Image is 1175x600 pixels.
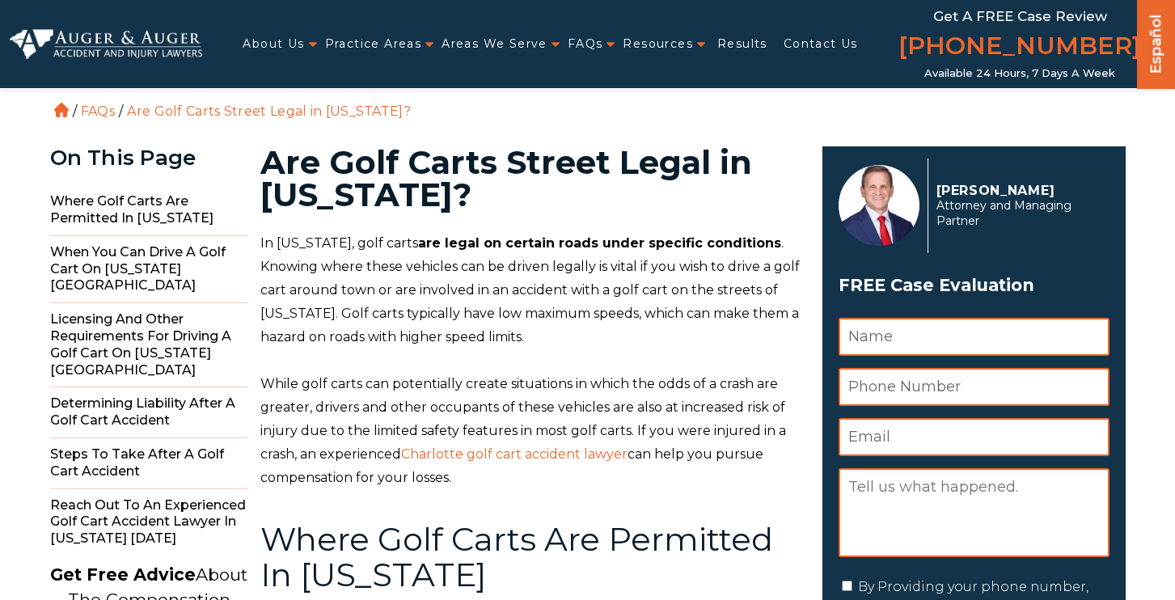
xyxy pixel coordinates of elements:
a: Resources [623,27,693,61]
span: can help you pursue compensation for your losses. [260,446,763,485]
input: Phone Number [839,368,1109,406]
span: Get a FREE Case Review [933,8,1107,24]
a: Practice Areas [325,27,422,61]
input: Name [839,318,1109,356]
a: [PHONE_NUMBER] [898,28,1141,67]
span: FREE Case Evaluation [839,270,1109,301]
a: Charlotte golf cart accident lawyer [401,446,628,462]
span: Where Golf Carts are Permitted in [US_STATE] [50,185,248,236]
span: . Knowing where these vehicles can be driven legally is vital if you wish to drive a golf cart ar... [260,235,800,344]
span: While golf carts can potentially create situations in which the odds of a crash are greater, driv... [260,376,786,461]
li: Are Golf Carts Street Legal in [US_STATE]? [123,104,415,119]
a: Contact Us [784,27,858,61]
span: Available 24 Hours, 7 Days a Week [924,67,1115,80]
span: When You Can Drive a Golf Cart on [US_STATE][GEOGRAPHIC_DATA] [50,236,248,303]
div: On This Page [50,146,248,170]
a: About Us [243,27,304,61]
img: Herbert Auger [839,165,919,246]
b: are legal on certain roads under specific conditions [418,235,781,251]
span: Attorney and Managing Partner [936,198,1101,229]
span: Determining Liability After a Golf Cart Accident [50,387,248,438]
p: [PERSON_NAME] [936,183,1101,198]
a: Areas We Serve [442,27,547,61]
strong: Get Free Advice [50,564,196,585]
span: Reach Out to an Experienced Golf Cart Accident Lawyer in [US_STATE] [DATE] [50,489,248,556]
img: Auger & Auger Accident and Injury Lawyers Logo [10,29,202,58]
span: Where Golf Carts Are Permitted In [US_STATE] [260,519,773,594]
span: Steps to Take After a Golf Cart Accident [50,438,248,489]
a: Results [717,27,767,61]
h1: Are Golf Carts Street Legal in [US_STATE]? [260,146,803,211]
a: Home [54,103,69,117]
span: Licensing and Other Requirements for Driving a Golf Cart on [US_STATE][GEOGRAPHIC_DATA] [50,303,248,387]
span: In [US_STATE], golf carts [260,235,418,251]
a: FAQs [568,27,603,61]
a: FAQs [81,104,115,119]
input: Email [839,418,1109,456]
